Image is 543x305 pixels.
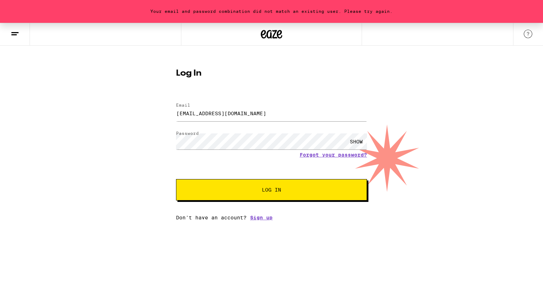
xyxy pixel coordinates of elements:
[176,215,367,220] div: Don't have an account?
[346,133,367,149] div: SHOW
[176,69,367,78] h1: Log In
[300,152,367,158] a: Forgot your password?
[176,131,199,136] label: Password
[4,5,51,11] span: Hi. Need any help?
[250,215,273,220] a: Sign up
[262,187,281,192] span: Log In
[176,179,367,200] button: Log In
[176,103,190,107] label: Email
[176,105,367,121] input: Email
